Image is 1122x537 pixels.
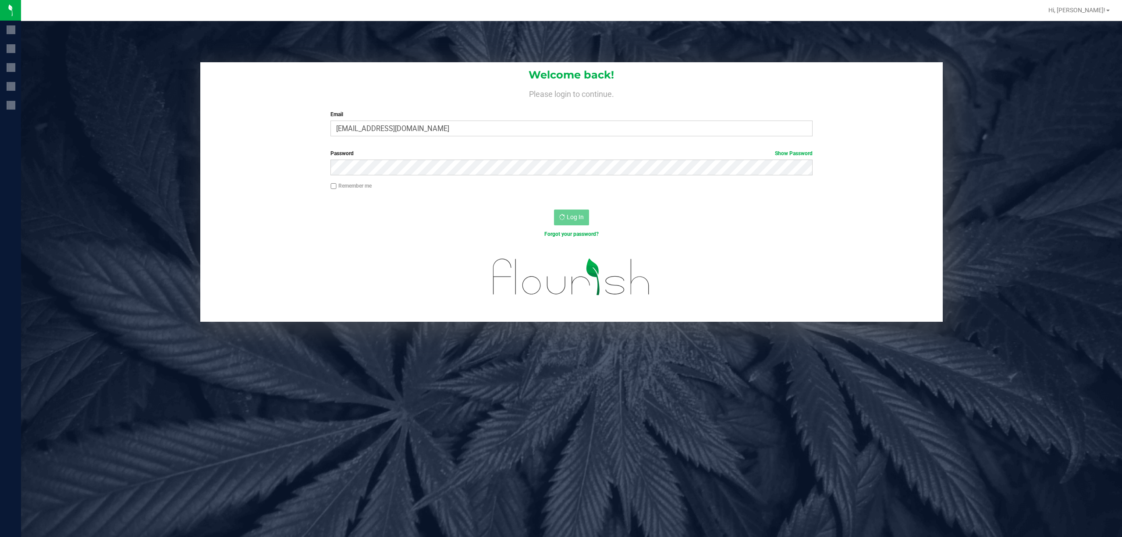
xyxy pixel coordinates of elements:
a: Forgot your password? [544,231,599,237]
a: Show Password [775,150,813,156]
input: Remember me [330,183,337,189]
span: Hi, [PERSON_NAME]! [1048,7,1105,14]
label: Remember me [330,182,372,190]
label: Email [330,110,813,118]
span: Password [330,150,354,156]
button: Log In [554,210,589,225]
h4: Please login to continue. [200,88,943,98]
h1: Welcome back! [200,69,943,81]
img: flourish_logo.svg [479,247,664,307]
span: Log In [567,213,584,220]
